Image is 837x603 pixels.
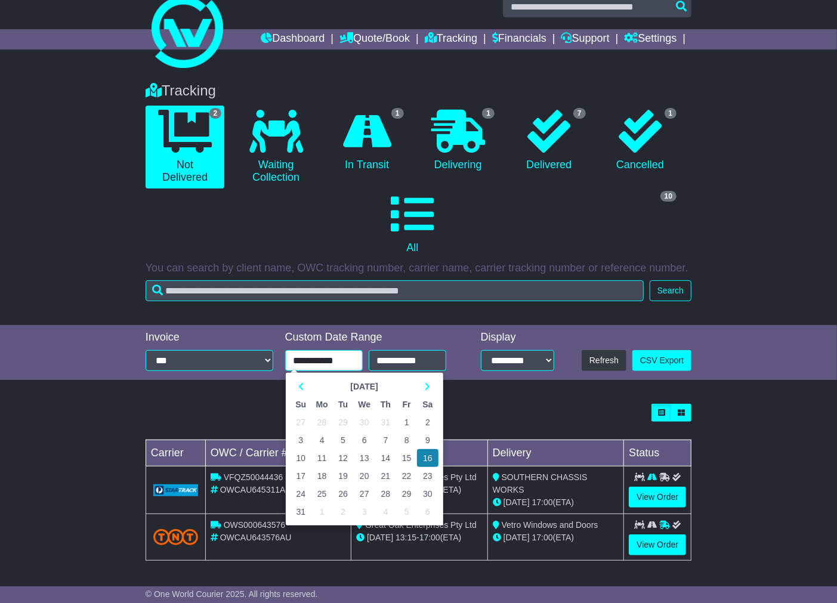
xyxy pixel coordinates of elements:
[339,29,410,50] a: Quote/Book
[291,485,311,503] td: 24
[311,395,333,413] th: Mo
[482,108,495,119] span: 1
[650,280,691,301] button: Search
[492,29,546,50] a: Financials
[220,485,292,494] span: OWCAU645311AU
[425,29,477,50] a: Tracking
[354,431,375,449] td: 6
[146,331,273,344] div: Invoice
[224,472,283,482] span: VFQZ50044436
[582,350,626,371] button: Refresh
[153,529,198,545] img: TNT_Domestic.png
[205,440,351,466] td: OWC / Carrier #
[146,262,691,275] p: You can search by client name, OWC tracking number, carrier name, carrier tracking number or refe...
[354,503,375,521] td: 3
[632,350,691,371] a: CSV Export
[332,431,353,449] td: 5
[140,82,697,100] div: Tracking
[220,533,292,542] span: OWCAU643576AU
[561,29,610,50] a: Support
[532,497,553,507] span: 17:00
[375,449,396,467] td: 14
[367,533,393,542] span: [DATE]
[146,589,318,599] span: © One World Courier 2025. All rights reserved.
[291,431,311,449] td: 3
[532,533,553,542] span: 17:00
[354,413,375,431] td: 30
[291,413,311,431] td: 27
[396,533,416,542] span: 13:15
[493,496,619,509] div: (ETA)
[375,395,396,413] th: Th
[311,413,333,431] td: 28
[354,395,375,413] th: We
[291,395,311,413] th: Su
[375,467,396,485] td: 21
[209,108,222,119] span: 2
[328,106,407,176] a: 1 In Transit
[396,503,417,521] td: 5
[332,485,353,503] td: 26
[311,431,333,449] td: 4
[332,467,353,485] td: 19
[261,29,325,50] a: Dashboard
[487,440,624,466] td: Delivery
[291,467,311,485] td: 17
[624,440,691,466] td: Status
[146,440,205,466] td: Carrier
[311,485,333,503] td: 25
[332,503,353,521] td: 2
[332,449,353,467] td: 12
[417,449,438,467] td: 16
[375,431,396,449] td: 7
[375,503,396,521] td: 4
[146,188,680,259] a: 10 All
[291,449,311,467] td: 10
[375,485,396,503] td: 28
[573,108,586,119] span: 7
[291,503,311,521] td: 31
[417,395,438,413] th: Sa
[660,191,677,202] span: 10
[509,106,589,176] a: 7 Delivered
[396,485,417,503] td: 29
[224,520,286,530] span: OWS000643576
[285,331,459,344] div: Custom Date Range
[365,520,477,530] span: Great Oak Enterprises Pty Ltd
[332,413,353,431] td: 29
[417,485,438,503] td: 30
[375,413,396,431] td: 31
[391,108,404,119] span: 1
[311,467,333,485] td: 18
[629,487,686,508] a: View Order
[504,533,530,542] span: [DATE]
[419,106,498,176] a: 1 Delivering
[417,467,438,485] td: 23
[624,29,677,50] a: Settings
[396,449,417,467] td: 15
[601,106,680,176] a: 1 Cancelled
[417,431,438,449] td: 9
[396,413,417,431] td: 1
[417,413,438,431] td: 2
[354,449,375,467] td: 13
[493,531,619,544] div: (ETA)
[311,449,333,467] td: 11
[481,331,554,344] div: Display
[332,395,353,413] th: Tu
[417,503,438,521] td: 6
[311,503,333,521] td: 1
[665,108,677,119] span: 1
[419,533,440,542] span: 17:00
[629,534,686,555] a: View Order
[354,485,375,503] td: 27
[153,484,198,496] img: GetCarrierServiceLogo
[396,467,417,485] td: 22
[504,497,530,507] span: [DATE]
[236,106,316,188] a: Waiting Collection
[354,467,375,485] td: 20
[311,378,417,395] th: Select Month
[396,395,417,413] th: Fr
[356,531,483,544] div: - (ETA)
[493,472,588,494] span: SOUTHERN CHASSIS WORKS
